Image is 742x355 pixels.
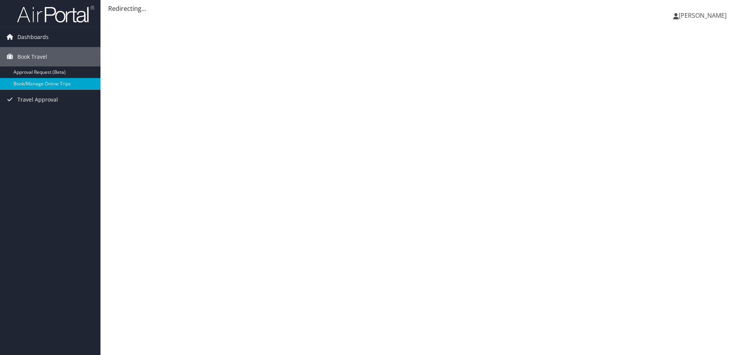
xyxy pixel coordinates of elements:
[17,5,94,23] img: airportal-logo.png
[673,4,734,27] a: [PERSON_NAME]
[17,90,58,109] span: Travel Approval
[17,47,47,66] span: Book Travel
[679,11,727,20] span: [PERSON_NAME]
[17,27,49,47] span: Dashboards
[108,4,734,13] div: Redirecting...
